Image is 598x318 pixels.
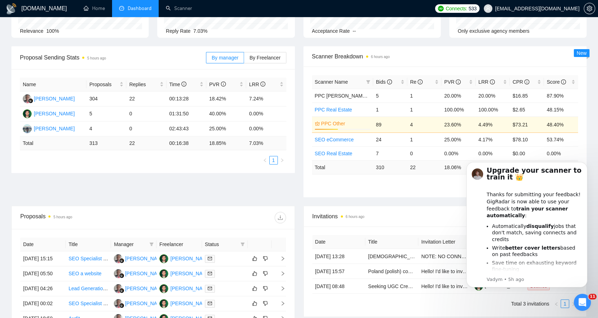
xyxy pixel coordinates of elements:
a: YM[PERSON_NAME] [23,125,75,131]
li: Previous Page [552,299,561,308]
a: setting [584,6,595,11]
div: [PERSON_NAME] [170,255,211,262]
span: Bids [376,79,392,85]
span: PVR [209,82,226,87]
td: 20.00% [441,89,476,103]
td: 5 [373,89,407,103]
div: Proposals [20,212,153,223]
td: 00:13:28 [166,92,206,106]
time: 6 hours ago [346,215,365,219]
button: like [250,284,259,293]
span: right [571,302,576,306]
a: MS[PERSON_NAME] [159,255,211,261]
span: mail [208,271,212,276]
img: YM [23,124,32,133]
span: Only exclusive agency members [458,28,530,34]
td: $78.10 [510,132,544,146]
a: SEO eCommerce [315,137,354,142]
span: 533 [469,5,476,12]
div: [PERSON_NAME] [125,299,166,307]
span: Proposal Sending Stats [20,53,206,62]
span: download [275,215,286,220]
img: gigradar-bm.png [119,303,124,308]
li: 1 [269,156,278,165]
span: info-circle [260,82,265,87]
td: 22 [407,160,441,174]
td: 48.15% [544,103,578,116]
div: [PERSON_NAME] [125,285,166,292]
span: Dashboard [128,5,152,11]
img: MS [159,284,168,293]
td: 87.90% [544,89,578,103]
td: 25.00% [441,132,476,146]
button: like [250,299,259,308]
td: 53.74% [544,132,578,146]
span: like [252,271,257,276]
span: info-circle [387,79,392,84]
button: setting [584,3,595,14]
td: [DATE] 04:26 [20,281,66,296]
span: Replies [129,80,158,88]
td: 89 [373,116,407,132]
a: SEO Specialist for Traffic and Keyword Improvement [69,256,185,261]
img: gigradar-bm.png [119,258,124,263]
td: 5 [86,106,126,121]
div: [PERSON_NAME] [170,285,211,292]
div: [PERSON_NAME] [125,270,166,277]
td: 1 [407,132,441,146]
td: Total [20,136,86,150]
li: Total 3 invitations [511,299,549,308]
div: [PERSON_NAME] [170,299,211,307]
a: MS[PERSON_NAME] [159,300,211,306]
th: Invitation Letter [418,235,471,249]
button: right [569,299,578,308]
td: SEO Specialist for Traffic and Keyword Improvement [66,251,111,266]
td: 0 [126,121,166,136]
span: 100% [46,28,59,34]
button: dislike [261,254,270,263]
a: SEO Specialist Needed for Comprehensive Site Audit and Strategy Development [69,301,247,306]
img: gigradar-bm.png [119,288,124,293]
td: [DATE] 05:50 [20,266,66,281]
div: [PERSON_NAME] [34,110,75,118]
a: Poland (polish) conversation recording project [368,269,470,274]
td: $0.00 [510,146,544,160]
img: MS [159,299,168,308]
span: dashboard [119,6,124,11]
th: Replies [126,78,166,92]
td: 0.00% [246,106,286,121]
span: info-circle [490,79,495,84]
td: 25.00% [206,121,246,136]
span: filter [366,80,370,84]
span: Time [169,82,186,87]
span: info-circle [181,82,186,87]
a: WW[PERSON_NAME] [23,95,75,101]
span: info-circle [418,79,423,84]
span: dislike [263,286,268,291]
img: WW [114,284,123,293]
span: -- [353,28,356,34]
a: homeHome [84,5,105,11]
a: PPC Other [321,120,369,127]
span: right [275,301,285,306]
span: mail [208,256,212,261]
td: $2.65 [510,103,544,116]
a: 1 [270,156,277,164]
th: Date [20,238,66,251]
td: 0 [407,146,441,160]
td: 0.00% [441,146,476,160]
th: Proposals [86,78,126,92]
td: 1 [407,103,441,116]
td: 24 [373,132,407,146]
button: download [275,212,286,223]
span: right [275,286,285,291]
a: PPC Real Estate [315,107,352,113]
a: MS[PERSON_NAME] [159,270,211,276]
button: right [278,156,286,165]
span: Scanner Breakdown [312,52,578,61]
span: filter [365,77,372,87]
